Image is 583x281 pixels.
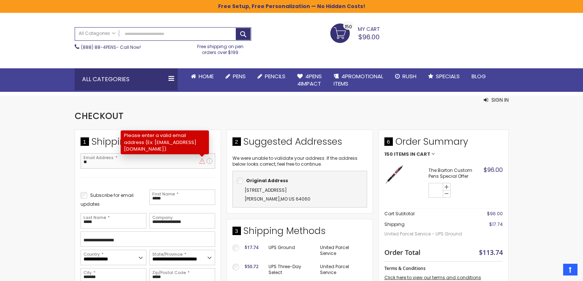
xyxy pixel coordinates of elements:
span: All Categories [79,30,115,36]
span: Order Summary [384,136,503,152]
span: 4Pens 4impact [297,72,322,87]
a: $96.00 150 [330,24,380,42]
a: Click here to view our terms and conditions [384,274,481,281]
span: Rush [402,72,416,80]
div: , [237,186,363,203]
div: Shipping Address [81,136,215,152]
strong: Order Total [384,247,420,257]
div: All Categories [75,68,178,90]
td: United Parcel Service [316,260,367,279]
a: (888) 88-4PENS [81,44,116,50]
span: $96.00 [487,210,503,217]
a: Pencils [252,68,291,84]
button: Sign In [484,96,509,104]
span: Shipping [384,221,405,227]
span: 4PROMOTIONAL ITEMS [334,72,383,87]
span: 64060 [296,196,310,202]
a: Home [185,68,220,84]
span: Home [199,72,214,80]
span: $96.00 [358,32,380,42]
a: Specials [422,68,466,84]
span: Blog [472,72,486,80]
div: Shipping Methods [232,225,367,241]
a: Pens [220,68,252,84]
th: Cart Subtotal [384,209,466,219]
span: 150 [384,152,393,157]
b: Original Address [246,177,288,184]
span: Specials [436,72,460,80]
a: All Categories [75,28,119,40]
strong: The Barton Custom Pens Special Offer [429,167,482,179]
a: 4PROMOTIONALITEMS [328,68,389,92]
div: Free shipping on pen orders over $199 [189,41,251,55]
span: Items in Cart [394,152,430,157]
span: [STREET_ADDRESS] [245,187,287,193]
span: [PERSON_NAME] [245,196,280,202]
div: Please enter a valid email address (Ex: [EMAIL_ADDRESS][DOMAIN_NAME]). [199,158,205,164]
p: We were unable to validate your address. If the address below looks correct, feel free to continue. [232,155,367,167]
span: Pens [233,72,246,80]
span: Pencils [265,72,285,80]
div: Please enter a valid email address (Ex: [EMAIL_ADDRESS][DOMAIN_NAME]). [121,130,209,154]
td: UPS Three-Day Select [265,260,317,279]
span: $96.00 [484,166,503,174]
span: $17.74 [245,244,259,251]
span: Sign In [491,96,509,104]
div: Suggested Addresses [232,136,367,152]
span: - Call Now! [81,44,141,50]
span: $113.74 [479,248,503,257]
span: 150 [345,23,352,30]
td: UPS Ground [265,241,317,260]
span: Checkout [75,110,124,122]
span: US [289,196,295,202]
span: Subscribe for email updates [81,192,134,207]
img: The Barton Custom Pens Special Offer-Burgundy [384,164,405,184]
td: United Parcel Service [316,241,367,260]
a: Top [563,264,577,275]
span: MO [281,196,288,202]
span: $50.72 [245,263,259,270]
span: United Parcel Service - UPS Ground [384,227,466,241]
a: 4Pens4impact [291,68,328,92]
span: Terms & Conditions [384,265,426,271]
span: $17.74 [489,221,503,227]
a: Blog [466,68,492,84]
a: Rush [389,68,422,84]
